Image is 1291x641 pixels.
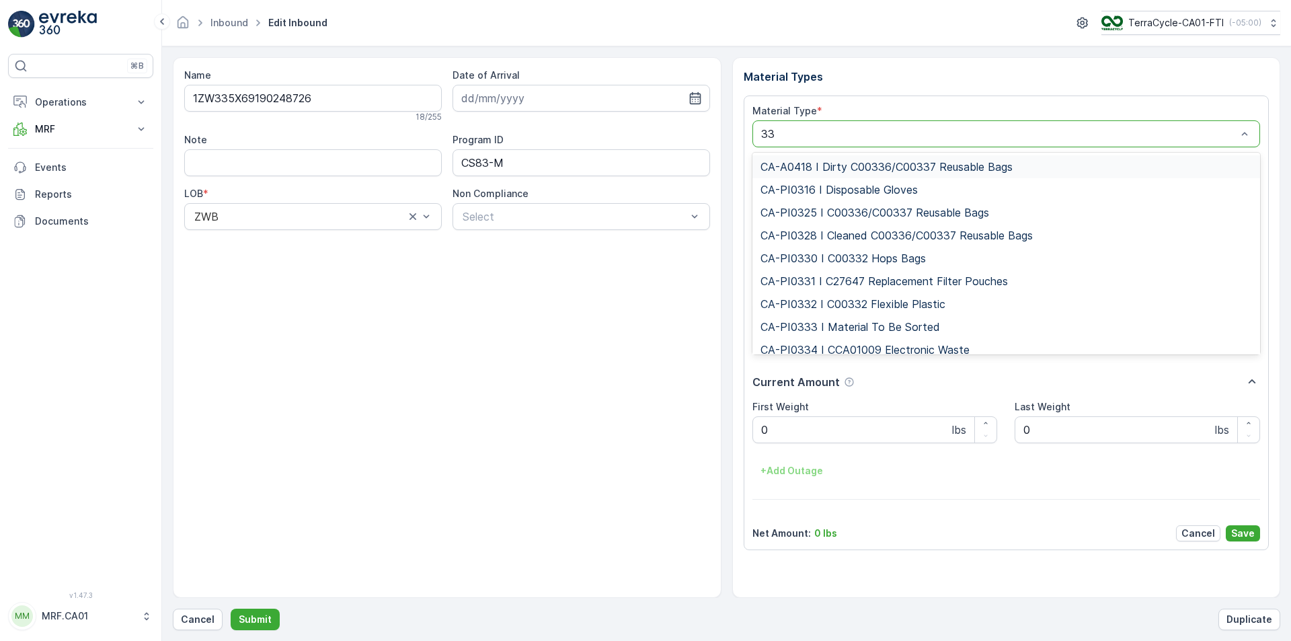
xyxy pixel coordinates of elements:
[760,206,989,219] span: CA-PI0325 I C00336/C00337 Reusable Bags
[1231,527,1255,540] p: Save
[239,613,272,626] p: Submit
[8,602,153,630] button: MMMRF.CA01
[184,134,207,145] label: Note
[231,609,280,630] button: Submit
[35,161,148,174] p: Events
[173,609,223,630] button: Cancel
[814,527,837,540] p: 0 lbs
[760,464,823,478] p: + Add Outage
[8,154,153,181] a: Events
[760,252,926,264] span: CA-PI0330 I C00332 Hops Bags
[463,209,687,225] p: Select
[8,208,153,235] a: Documents
[1015,401,1070,412] label: Last Weight
[760,275,1008,287] span: CA-PI0331 I C27647 Replacement Filter Pouches
[130,61,144,71] p: ⌘B
[760,321,940,333] span: CA-PI0333 I Material To Be Sorted
[752,105,817,116] label: Material Type
[266,16,330,30] span: Edit Inbound
[952,422,966,438] p: lbs
[42,609,134,623] p: MRF.CA01
[8,89,153,116] button: Operations
[1128,16,1224,30] p: TerraCycle-CA01-FTI
[1101,15,1123,30] img: TC_BVHiTW6.png
[35,96,126,109] p: Operations
[210,17,248,28] a: Inbound
[760,161,1013,173] span: CA-A0418 I Dirty C00336/C00337 Reusable Bags
[175,20,190,32] a: Homepage
[1215,422,1229,438] p: lbs
[1181,527,1215,540] p: Cancel
[1218,609,1280,630] button: Duplicate
[1101,11,1280,35] button: TerraCycle-CA01-FTI(-05:00)
[11,605,33,627] div: MM
[760,229,1033,241] span: CA-PI0328 I Cleaned C00336/C00337 Reusable Bags
[752,401,809,412] label: First Weight
[39,11,97,38] img: logo_light-DOdMpM7g.png
[760,344,970,356] span: CA-PI0334 I CCA01009 Electronic Waste
[35,188,148,201] p: Reports
[184,188,203,199] label: LOB
[8,591,153,599] span: v 1.47.3
[752,374,840,390] p: Current Amount
[8,181,153,208] a: Reports
[35,122,126,136] p: MRF
[752,527,811,540] p: Net Amount :
[8,116,153,143] button: MRF
[760,298,945,310] span: CA-PI0332 I C00332 Flexible Plastic
[1226,525,1260,541] button: Save
[453,188,529,199] label: Non Compliance
[453,69,520,81] label: Date of Arrival
[453,134,504,145] label: Program ID
[1176,525,1220,541] button: Cancel
[184,69,211,81] label: Name
[1226,613,1272,626] p: Duplicate
[35,215,148,228] p: Documents
[744,69,1269,85] p: Material Types
[760,184,918,196] span: CA-PI0316 I Disposable Gloves
[181,613,214,626] p: Cancel
[453,85,710,112] input: dd/mm/yyyy
[752,460,831,482] button: +Add Outage
[416,112,442,122] p: 18 / 255
[8,11,35,38] img: logo
[844,377,855,387] div: Help Tooltip Icon
[1229,17,1261,28] p: ( -05:00 )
